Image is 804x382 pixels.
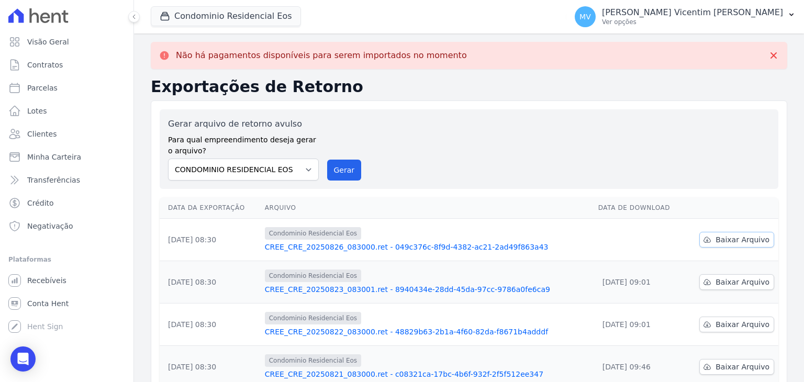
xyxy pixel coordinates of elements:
a: Baixar Arquivo [699,232,774,248]
button: MV [PERSON_NAME] Vicentim [PERSON_NAME] Ver opções [566,2,804,31]
span: Negativação [27,221,73,231]
span: Baixar Arquivo [716,277,769,287]
a: Lotes [4,100,129,121]
h2: Exportações de Retorno [151,77,787,96]
a: Negativação [4,216,129,237]
a: Baixar Arquivo [699,274,774,290]
span: Baixar Arquivo [716,362,769,372]
a: Parcelas [4,77,129,98]
th: Data da Exportação [160,197,261,219]
p: [PERSON_NAME] Vicentim [PERSON_NAME] [602,7,783,18]
div: Plataformas [8,253,125,266]
span: Transferências [27,175,80,185]
a: CREE_CRE_20250823_083001.ret - 8940434e-28dd-45da-97cc-9786a0fe6ca9 [265,284,590,295]
a: Contratos [4,54,129,75]
th: Data de Download [594,197,685,219]
a: CREE_CRE_20250822_083000.ret - 48829b63-2b1a-4f60-82da-f8671b4adddf [265,327,590,337]
span: Clientes [27,129,57,139]
span: Baixar Arquivo [716,319,769,330]
div: Open Intercom Messenger [10,346,36,372]
label: Para qual empreendimento deseja gerar o arquivo? [168,130,319,156]
span: Baixar Arquivo [716,234,769,245]
label: Gerar arquivo de retorno avulso [168,118,319,130]
a: Clientes [4,123,129,144]
span: Parcelas [27,83,58,93]
a: Baixar Arquivo [699,359,774,375]
span: Condominio Residencial Eos [265,354,361,367]
td: [DATE] 09:01 [594,261,685,304]
button: Gerar [327,160,362,181]
span: Contratos [27,60,63,70]
span: Minha Carteira [27,152,81,162]
span: Crédito [27,198,54,208]
span: Conta Hent [27,298,69,309]
a: Minha Carteira [4,147,129,167]
td: [DATE] 09:01 [594,304,685,346]
span: Visão Geral [27,37,69,47]
p: Não há pagamentos disponíveis para serem importados no momento [176,50,467,61]
a: Recebíveis [4,270,129,291]
td: [DATE] 08:30 [160,219,261,261]
span: Condominio Residencial Eos [265,269,361,282]
th: Arquivo [261,197,594,219]
span: Condominio Residencial Eos [265,227,361,240]
td: [DATE] 08:30 [160,304,261,346]
span: Recebíveis [27,275,66,286]
a: Conta Hent [4,293,129,314]
span: Lotes [27,106,47,116]
span: Condominio Residencial Eos [265,312,361,324]
a: Visão Geral [4,31,129,52]
td: [DATE] 08:30 [160,261,261,304]
a: CREE_CRE_20250821_083000.ret - c08321ca-17bc-4b6f-932f-2f5f512ee347 [265,369,590,379]
span: MV [579,13,591,20]
a: CREE_CRE_20250826_083000.ret - 049c376c-8f9d-4382-ac21-2ad49f863a43 [265,242,590,252]
p: Ver opções [602,18,783,26]
a: Baixar Arquivo [699,317,774,332]
a: Transferências [4,170,129,190]
button: Condominio Residencial Eos [151,6,301,26]
a: Crédito [4,193,129,214]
